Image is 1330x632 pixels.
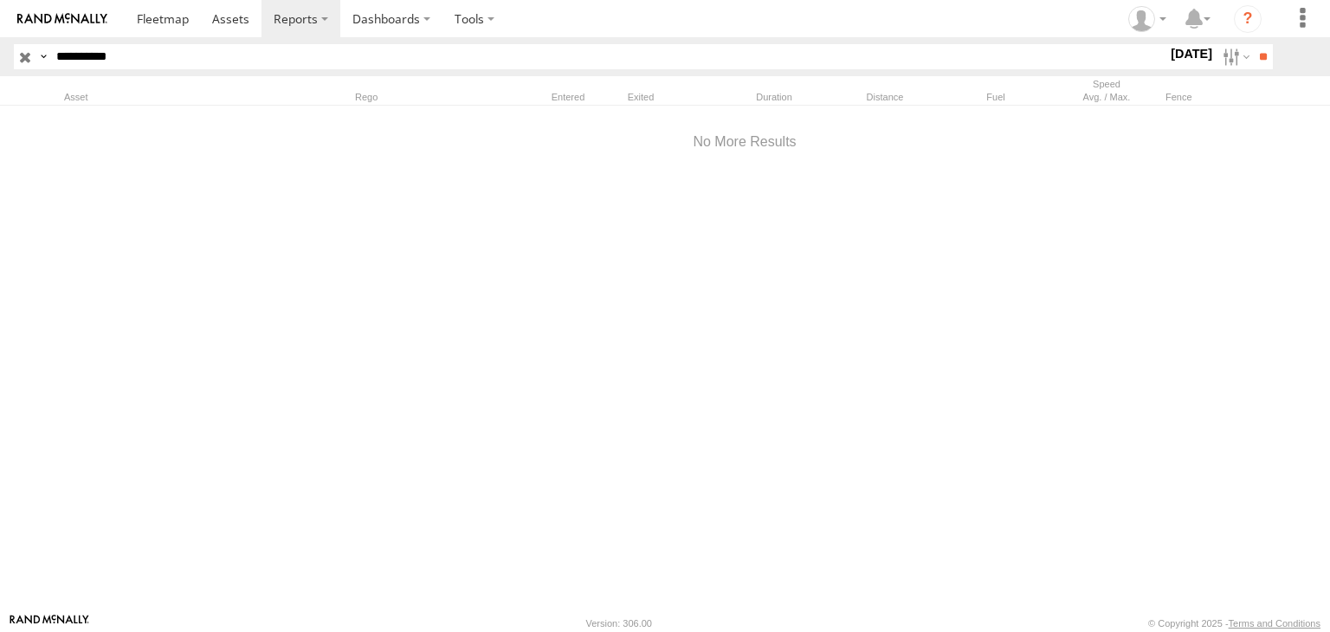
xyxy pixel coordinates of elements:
div: Entered [535,91,601,103]
a: Visit our Website [10,615,89,632]
div: Zulema McIntosch [1122,6,1172,32]
div: Version: 306.00 [586,618,652,629]
div: © Copyright 2025 - [1148,618,1320,629]
a: Terms and Conditions [1229,618,1320,629]
img: rand-logo.svg [17,13,107,25]
label: [DATE] [1167,44,1216,63]
i: ? [1234,5,1262,33]
div: Asset [64,91,307,103]
label: Search Query [36,44,50,69]
div: Fuel [944,91,1048,103]
div: Distance [833,91,937,103]
div: Duration [722,91,826,103]
div: Rego [355,91,528,103]
div: Exited [608,91,674,103]
label: Search Filter Options [1216,44,1253,69]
